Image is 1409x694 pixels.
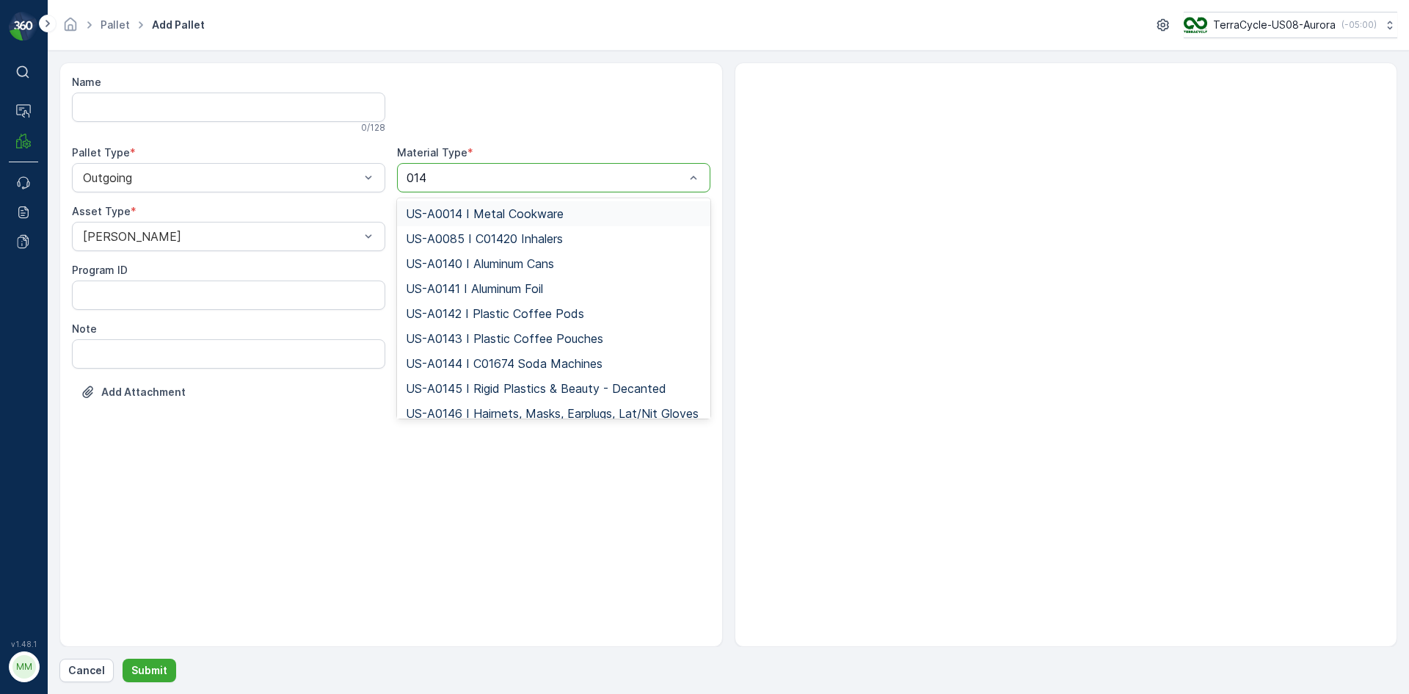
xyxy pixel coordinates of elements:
[131,663,167,678] p: Submit
[62,362,299,375] span: US-A0145 I Rigid Plastics & Beauty - Decanted
[72,264,128,276] label: Program ID
[101,18,130,31] a: Pallet
[1341,19,1377,31] p: ( -05:00 )
[77,289,82,302] span: -
[59,659,114,682] button: Cancel
[406,232,563,245] span: US-A0085 I C01420 Inhalers
[1213,18,1336,32] p: TerraCycle-US08-Aurora
[12,655,36,679] div: MM
[361,122,385,134] p: 0 / 128
[406,382,666,395] span: US-A0145 I Rigid Plastics & Beauty - Decanted
[12,664,86,676] span: Total Weight :
[48,241,144,253] span: Pallet_US08 #7593
[1184,17,1207,33] img: image_ci7OI47.png
[72,205,131,217] label: Asset Type
[406,357,602,370] span: US-A0144 I C01674 Soda Machines
[9,651,38,682] button: MM
[86,265,99,278] span: 70
[1184,12,1397,38] button: TerraCycle-US08-Aurora(-05:00)
[48,640,145,652] span: Pallet_US08 #7594
[72,380,194,404] button: Upload File
[406,407,699,420] span: US-A0146 I Hairnets, Masks, Earplugs, Lat/Nit Gloves
[86,664,99,676] span: 70
[9,12,38,41] img: logo
[149,18,208,32] span: Add Pallet
[12,640,48,652] span: Name :
[648,12,759,30] p: Pallet_US08 #7593
[12,362,62,375] span: Material :
[406,282,543,295] span: US-A0141 I Aluminum Foil
[397,146,467,159] label: Material Type
[12,314,82,326] span: Tare Weight :
[406,307,584,320] span: US-A0142 I Plastic Coffee Pods
[72,76,101,88] label: Name
[101,385,186,400] p: Add Attachment
[406,207,564,220] span: US-A0014 I Metal Cookware
[68,663,105,678] p: Cancel
[62,22,79,35] a: Homepage
[9,640,38,648] span: v 1.48.1
[123,659,176,682] button: Submit
[72,322,97,335] label: Note
[72,146,130,159] label: Pallet Type
[406,332,603,345] span: US-A0143 I Plastic Coffee Pouches
[12,289,77,302] span: Net Weight :
[406,257,554,270] span: US-A0140 I Aluminum Cans
[78,338,161,350] span: [PERSON_NAME]
[82,314,95,326] span: 70
[647,411,759,429] p: Pallet_US08 #7594
[12,265,86,278] span: Total Weight :
[12,338,78,350] span: Asset Type :
[12,241,48,253] span: Name :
